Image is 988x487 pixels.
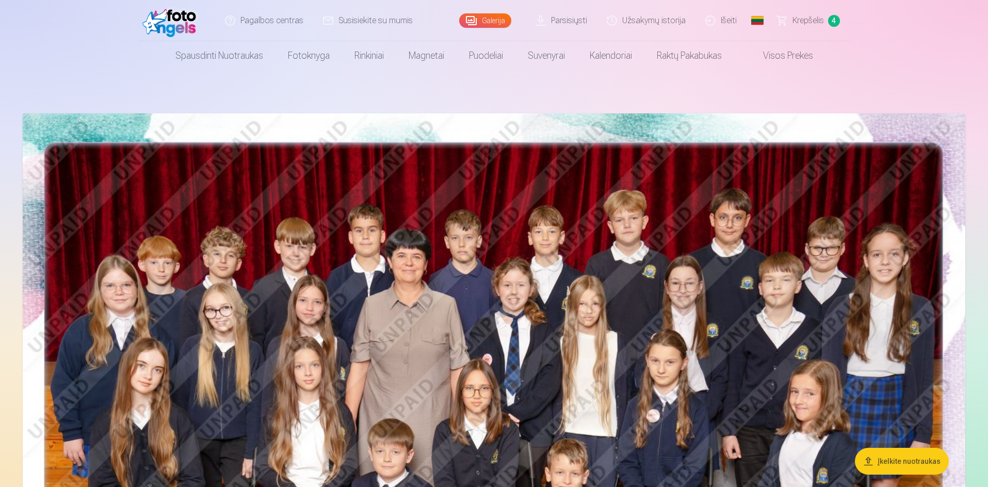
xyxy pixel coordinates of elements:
[396,41,457,70] a: Magnetai
[342,41,396,70] a: Rinkiniai
[276,41,342,70] a: Fotoknyga
[163,41,276,70] a: Spausdinti nuotraukas
[142,4,202,37] img: /fa2
[515,41,577,70] a: Suvenyrai
[734,41,825,70] a: Visos prekės
[457,41,515,70] a: Puodeliai
[792,14,824,27] span: Krepšelis
[459,13,511,28] a: Galerija
[855,448,949,475] button: Įkelkite nuotraukas
[644,41,734,70] a: Raktų pakabukas
[577,41,644,70] a: Kalendoriai
[828,15,840,27] span: 4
